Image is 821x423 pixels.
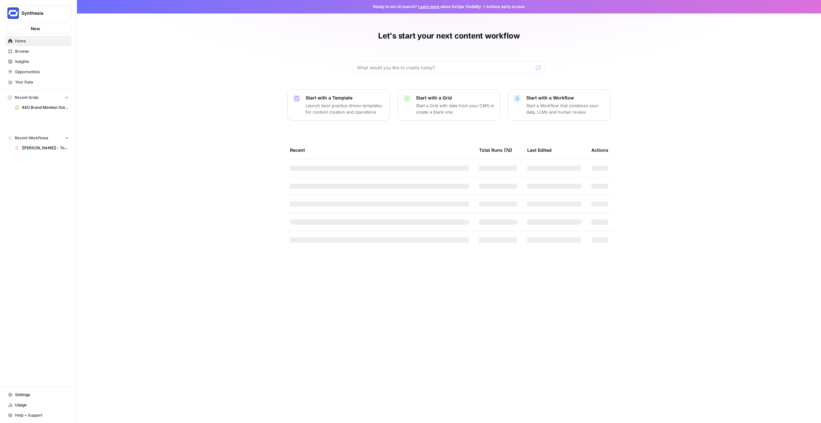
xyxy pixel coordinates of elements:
[508,89,611,121] button: Start with a WorkflowStart a Workflow that combines your data, LLMs and human review
[5,93,72,102] button: Recent Grids
[5,400,72,410] a: Usage
[5,77,72,87] a: Your Data
[479,141,512,159] div: Total Runs (7d)
[15,392,69,398] span: Settings
[306,95,385,101] p: Start with a Template
[21,10,60,16] span: Synthesia
[15,69,69,75] span: Opportunities
[526,102,605,115] p: Start a Workflow that combines your data, LLMs and human review
[486,4,525,10] span: Actions early access
[357,65,533,71] input: What would you like to create today?
[15,135,48,141] span: Recent Workflows
[22,105,69,110] span: AEO Brand Mention Outreach - [PERSON_NAME]
[5,46,72,56] a: Browse
[527,141,552,159] div: Last Edited
[287,89,390,121] button: Start with a TemplateLaunch best-practice driven templates for content creation and operations
[5,36,72,46] a: Home
[591,141,608,159] div: Actions
[5,24,72,33] button: New
[306,102,385,115] p: Launch best-practice driven templates for content creation and operations
[15,38,69,44] span: Home
[12,102,72,113] a: AEO Brand Mention Outreach - [PERSON_NAME]
[12,143,72,153] a: [[PERSON_NAME]] - Tools & Features Pages Refreshe - [MAIN WORKFLOW]
[418,4,439,9] a: Learn more
[416,95,495,101] p: Start with a Grid
[15,59,69,65] span: Insights
[5,67,72,77] a: Opportunities
[5,133,72,143] button: Recent Workflows
[416,102,495,115] p: Start a Grid with data from your CMS or create a blank one
[5,56,72,67] a: Insights
[290,141,469,159] div: Recent
[378,31,520,41] h1: Let's start your next content workflow
[15,48,69,54] span: Browse
[31,25,40,32] span: New
[15,402,69,408] span: Usage
[526,95,605,101] p: Start with a Workflow
[5,5,72,21] button: Workspace: Synthesia
[398,89,500,121] button: Start with a GridStart a Grid with data from your CMS or create a blank one
[15,412,69,418] span: Help + Support
[5,390,72,400] a: Settings
[22,145,69,151] span: [[PERSON_NAME]] - Tools & Features Pages Refreshe - [MAIN WORKFLOW]
[5,410,72,420] button: Help + Support
[373,4,481,10] span: Ready to win AI search? about AirOps Visibility
[15,79,69,85] span: Your Data
[7,7,19,19] img: Synthesia Logo
[15,95,38,100] span: Recent Grids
